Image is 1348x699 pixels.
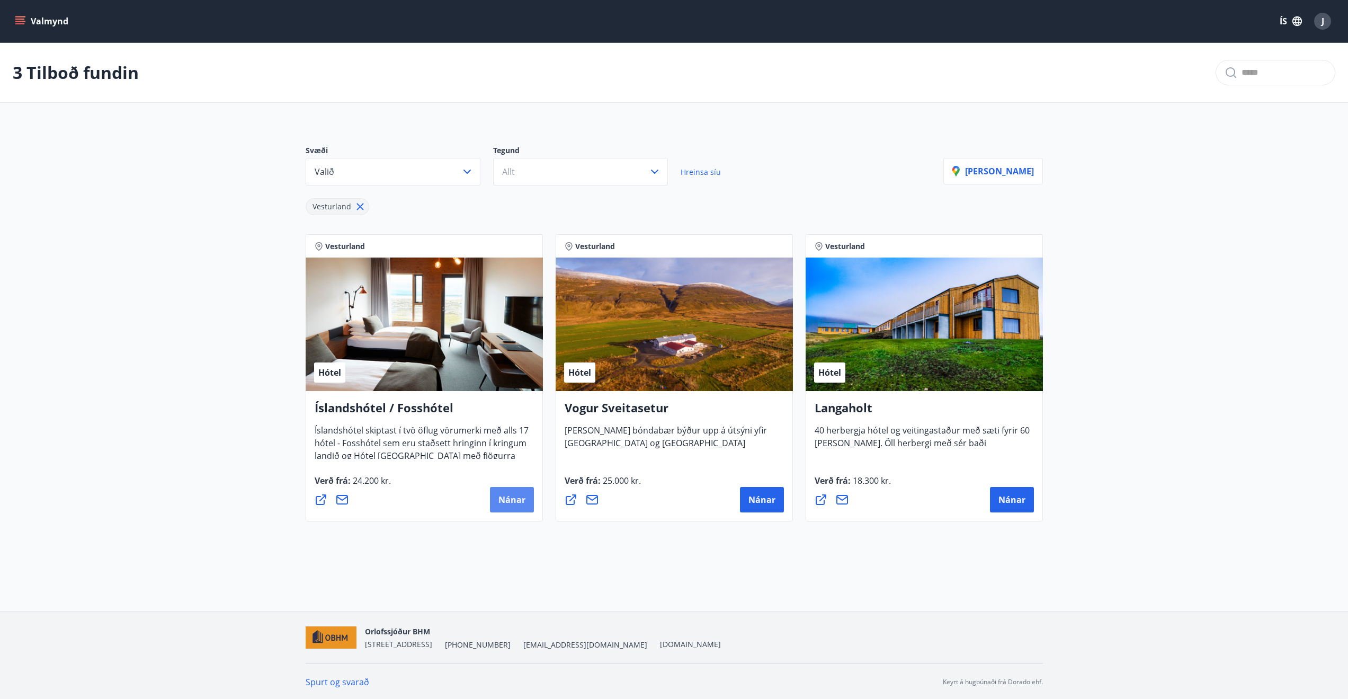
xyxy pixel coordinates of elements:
span: Verð frá : [565,475,641,495]
h4: Íslandshótel / Fosshótel [315,400,534,424]
span: Vesturland [825,241,865,252]
span: 18.300 kr. [851,475,891,486]
span: 24.200 kr. [351,475,391,486]
button: [PERSON_NAME] [943,158,1043,184]
span: Vesturland [325,241,365,252]
span: Hótel [568,367,591,378]
span: Orlofssjóður BHM [365,626,430,636]
span: Verð frá : [815,475,891,495]
span: Verð frá : [315,475,391,495]
span: Hótel [318,367,341,378]
span: Hótel [818,367,841,378]
p: Svæði [306,145,493,158]
span: 25.000 kr. [601,475,641,486]
h4: Langaholt [815,400,1034,424]
span: [STREET_ADDRESS] [365,639,432,649]
span: [EMAIL_ADDRESS][DOMAIN_NAME] [523,640,647,650]
button: Nánar [490,487,534,512]
p: [PERSON_NAME] [952,165,1034,177]
p: 3 Tilboð fundin [13,61,139,84]
span: Vesturland [575,241,615,252]
a: [DOMAIN_NAME] [660,639,721,649]
button: ÍS [1274,12,1308,31]
button: Nánar [990,487,1034,512]
button: J [1310,8,1335,34]
span: Nánar [998,494,1025,506]
p: Tegund [493,145,681,158]
button: menu [13,12,73,31]
button: Allt [493,158,668,185]
span: Nánar [498,494,525,506]
span: 40 herbergja hótel og veitingastaður með sæti fyrir 60 [PERSON_NAME]. Öll herbergi með sér baði [815,424,1030,457]
span: Valið [315,166,334,178]
span: Allt [502,166,515,178]
h4: Vogur Sveitasetur [565,400,784,424]
span: Hreinsa síu [681,167,721,177]
a: Spurt og svarað [306,676,369,688]
span: Vesturland [313,201,351,211]
span: Íslandshótel skiptast í tvö öflug vörumerki með alls 17 hótel - Fosshótel sem eru staðsett hringi... [315,424,529,483]
p: Keyrt á hugbúnaði frá Dorado ehf. [943,677,1043,687]
div: Vesturland [306,198,369,215]
button: Valið [306,158,480,185]
button: Nánar [740,487,784,512]
span: [PHONE_NUMBER] [445,640,511,650]
span: [PERSON_NAME] bóndabær býður upp á útsýni yfir [GEOGRAPHIC_DATA] og [GEOGRAPHIC_DATA] [565,424,767,457]
img: c7HIBRK87IHNqKbXD1qOiSZFdQtg2UzkX3TnRQ1O.png [306,626,357,649]
span: J [1322,15,1324,27]
span: Nánar [748,494,775,506]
